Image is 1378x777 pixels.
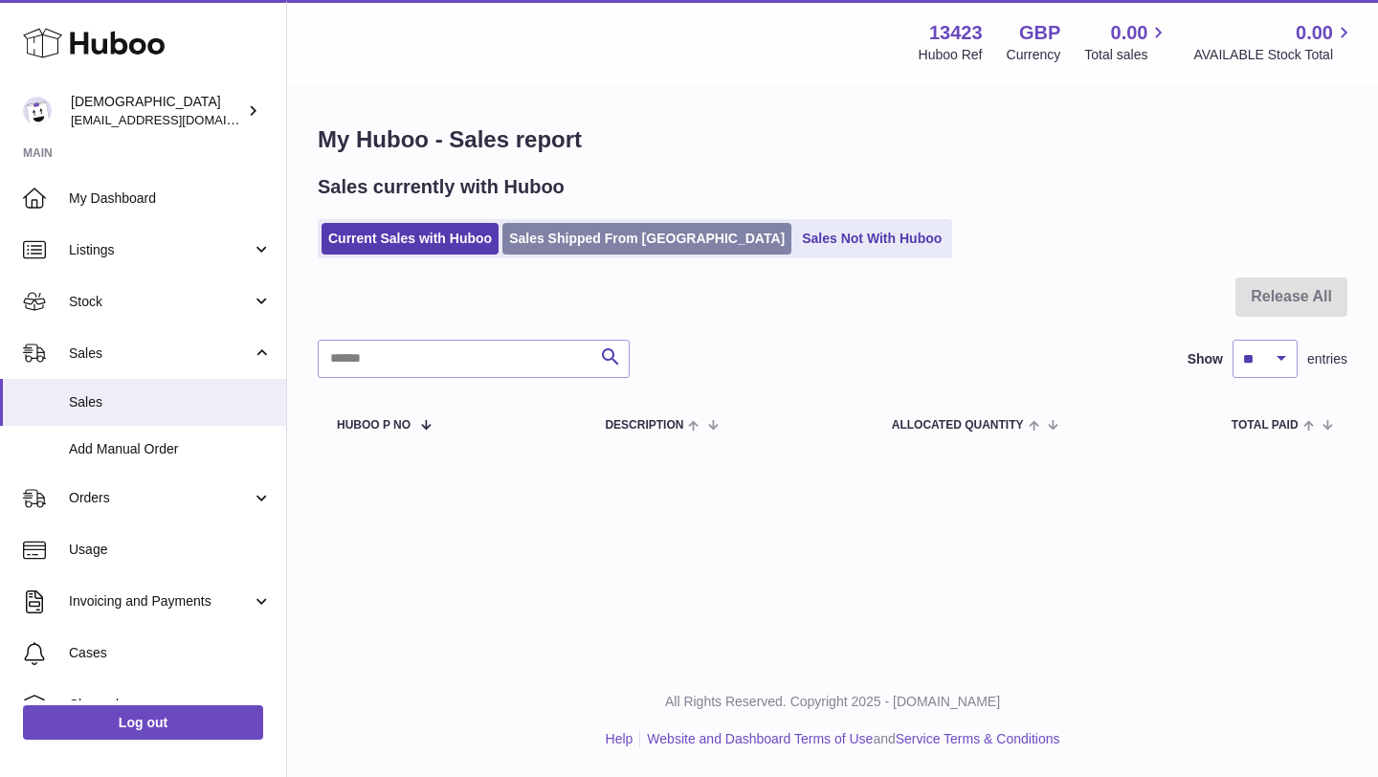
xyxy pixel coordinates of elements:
h2: Sales currently with Huboo [318,174,565,200]
a: Log out [23,705,263,740]
span: Listings [69,241,252,259]
span: Stock [69,293,252,311]
a: Current Sales with Huboo [322,223,499,255]
div: Currency [1007,46,1061,64]
span: Usage [69,541,272,559]
span: Invoicing and Payments [69,592,252,610]
span: entries [1307,350,1347,368]
a: Help [606,731,633,746]
h1: My Huboo - Sales report [318,124,1347,155]
span: Channels [69,696,272,714]
div: [DEMOGRAPHIC_DATA] [71,93,243,129]
a: Service Terms & Conditions [896,731,1060,746]
span: Sales [69,344,252,363]
p: All Rights Reserved. Copyright 2025 - [DOMAIN_NAME] [302,693,1363,711]
span: 0.00 [1296,20,1333,46]
a: Sales Shipped From [GEOGRAPHIC_DATA] [502,223,791,255]
li: and [640,730,1059,748]
span: ALLOCATED Quantity [892,419,1024,432]
span: Total sales [1084,46,1169,64]
div: Huboo Ref [919,46,983,64]
strong: GBP [1019,20,1060,46]
span: Orders [69,489,252,507]
span: Description [605,419,683,432]
label: Show [1188,350,1223,368]
a: 0.00 AVAILABLE Stock Total [1193,20,1355,64]
a: 0.00 Total sales [1084,20,1169,64]
span: AVAILABLE Stock Total [1193,46,1355,64]
a: Website and Dashboard Terms of Use [647,731,873,746]
span: Cases [69,644,272,662]
span: Add Manual Order [69,440,272,458]
span: [EMAIL_ADDRESS][DOMAIN_NAME] [71,112,281,127]
span: My Dashboard [69,189,272,208]
strong: 13423 [929,20,983,46]
span: Sales [69,393,272,411]
span: Huboo P no [337,419,411,432]
img: olgazyuz@outlook.com [23,97,52,125]
a: Sales Not With Huboo [795,223,948,255]
span: Total paid [1232,419,1299,432]
span: 0.00 [1111,20,1148,46]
